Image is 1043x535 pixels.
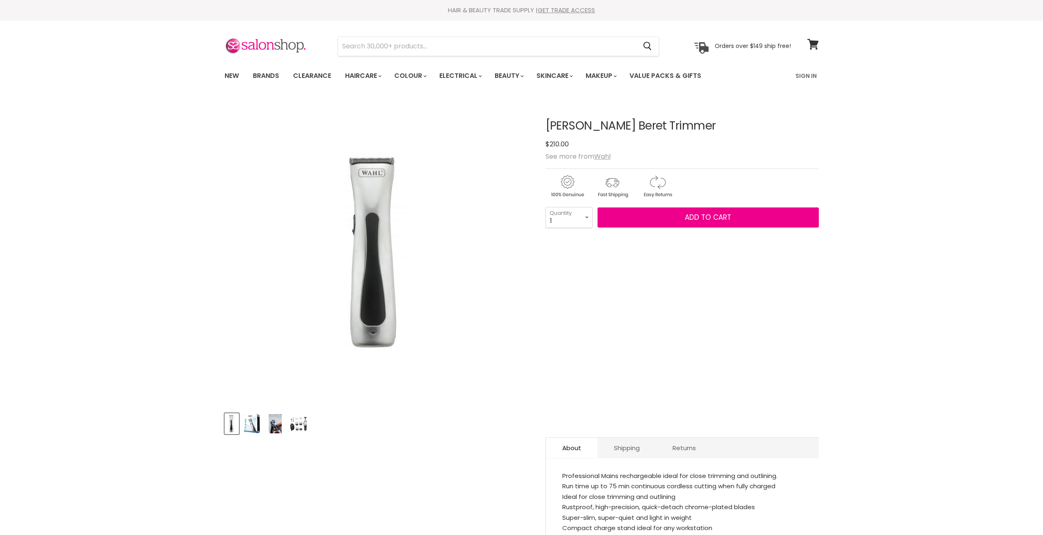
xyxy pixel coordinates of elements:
[287,67,337,84] a: Clearance
[530,67,578,84] a: Skincare
[791,67,822,84] a: Sign In
[388,67,432,84] a: Colour
[546,438,598,458] a: About
[242,414,261,433] img: Wahl Beret Trimmer
[715,42,791,50] p: Orders over $149 ship free!
[289,414,308,433] img: Wahl Beret Trimmer
[265,413,286,434] button: Wahl Beret Trimmer
[247,67,285,84] a: Brands
[433,67,487,84] a: Electrical
[545,139,569,149] span: $210.00
[214,64,829,88] nav: Main
[545,152,611,161] span: See more from
[225,99,531,405] div: Wahl Beret Trimmer image. Click or Scroll to Zoom.
[288,413,309,434] button: Wahl Beret Trimmer
[562,481,802,492] li: Run time up to 75 min continuous cordless cutting when fully charged
[545,174,589,199] img: genuine.gif
[545,120,819,132] h1: [PERSON_NAME] Beret Trimmer
[223,411,532,434] div: Product thumbnails
[598,438,656,458] a: Shipping
[545,207,593,228] select: Quantity
[338,36,659,56] form: Product
[266,414,285,433] img: Wahl Beret Trimmer
[685,212,731,222] span: Add to cart
[225,413,239,434] button: Wahl Beret Trimmer
[338,37,637,56] input: Search
[489,67,529,84] a: Beauty
[214,6,829,14] div: HAIR & BEAUTY TRADE SUPPLY |
[594,152,611,161] a: Wahl
[591,174,634,199] img: shipping.gif
[562,523,802,533] li: Compact charge stand ideal for any workstation
[636,174,679,199] img: returns.gif
[656,438,712,458] a: Returns
[562,502,802,512] li: Rustproof, high-precision, quick-detach chrome-plated blades
[241,413,262,434] button: Wahl Beret Trimmer
[218,67,245,84] a: New
[339,67,386,84] a: Haircare
[598,207,819,228] button: Add to cart
[562,471,802,533] div: Professional Mains rechargeable ideal for close trimming and outlining.
[225,414,238,433] img: Wahl Beret Trimmer
[306,144,449,360] img: Wahl Beret Trimmer
[579,67,622,84] a: Makeup
[623,67,707,84] a: Value Packs & Gifts
[637,37,659,56] button: Search
[562,492,802,502] li: Ideal for close trimming and outlining
[538,6,595,14] a: GET TRADE ACCESS
[218,64,749,88] ul: Main menu
[562,512,802,523] li: Super-slim, super-quiet and light in weight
